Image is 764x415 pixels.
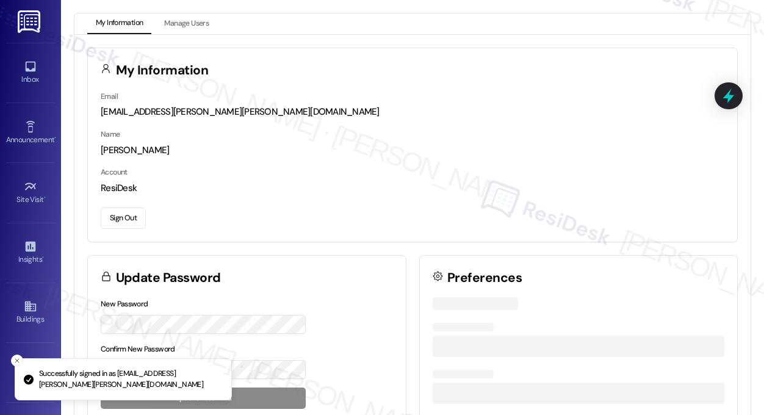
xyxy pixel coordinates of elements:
[101,167,128,177] label: Account
[116,272,221,284] h3: Update Password
[42,253,44,262] span: •
[101,106,724,118] div: [EMAIL_ADDRESS][PERSON_NAME][PERSON_NAME][DOMAIN_NAME]
[6,296,55,329] a: Buildings
[101,144,724,157] div: [PERSON_NAME]
[101,129,120,139] label: Name
[116,64,209,77] h3: My Information
[6,56,55,89] a: Inbox
[54,134,56,142] span: •
[6,356,55,389] a: Leads
[101,344,175,354] label: Confirm New Password
[6,236,55,269] a: Insights •
[101,92,118,101] label: Email
[39,369,222,390] p: Successfully signed in as [EMAIL_ADDRESS][PERSON_NAME][PERSON_NAME][DOMAIN_NAME]
[101,182,724,195] div: ResiDesk
[101,299,148,309] label: New Password
[87,13,151,34] button: My Information
[44,193,46,202] span: •
[6,176,55,209] a: Site Visit •
[156,13,217,34] button: Manage Users
[18,10,43,33] img: ResiDesk Logo
[447,272,522,284] h3: Preferences
[101,208,146,229] button: Sign Out
[11,355,23,367] button: Close toast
